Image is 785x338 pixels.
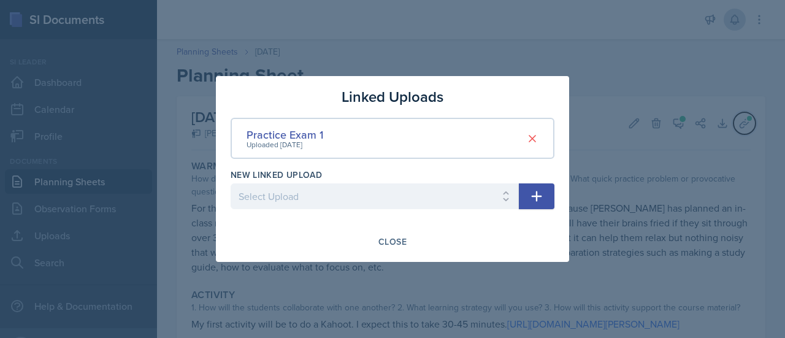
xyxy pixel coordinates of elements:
label: New Linked Upload [231,169,322,181]
button: Close [370,231,415,252]
h3: Linked Uploads [342,86,443,108]
div: Uploaded [DATE] [247,139,323,150]
div: Close [378,237,407,247]
div: Practice Exam 1 [247,126,323,143]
